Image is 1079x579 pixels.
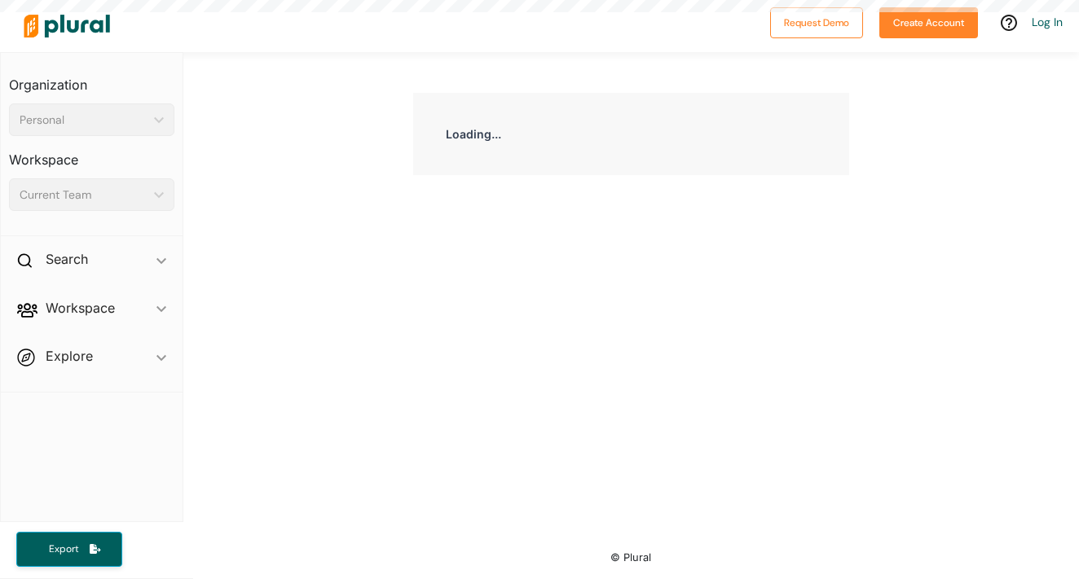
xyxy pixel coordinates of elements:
[46,250,88,268] h2: Search
[9,61,174,97] h3: Organization
[610,551,651,564] small: © Plural
[770,13,863,30] a: Request Demo
[16,532,122,567] button: Export
[20,112,148,129] div: Personal
[37,542,90,556] span: Export
[9,136,174,172] h3: Workspace
[879,13,978,30] a: Create Account
[879,7,978,38] button: Create Account
[413,93,849,175] div: Loading...
[20,186,148,204] div: Current Team
[1032,15,1063,29] a: Log In
[770,7,863,38] button: Request Demo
